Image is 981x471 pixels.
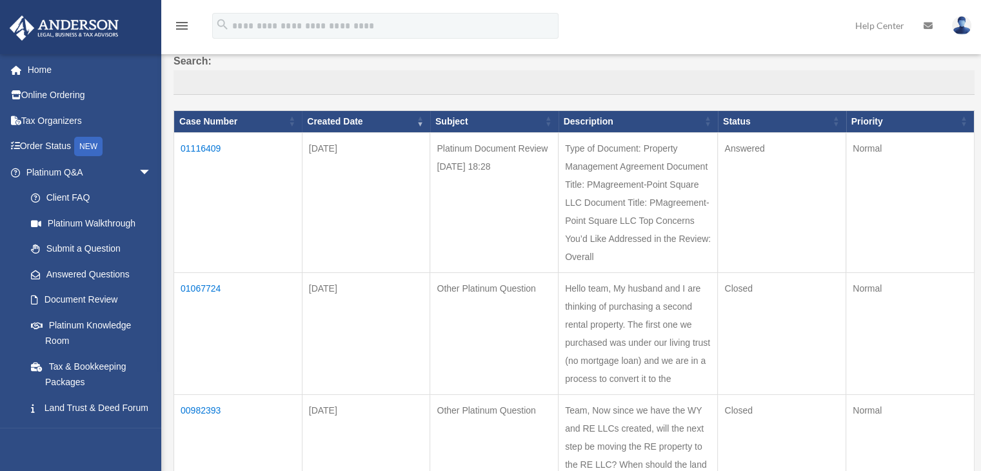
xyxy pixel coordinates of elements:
img: User Pic [952,16,971,35]
a: Platinum Knowledge Room [18,312,164,354]
a: Client FAQ [18,185,164,211]
div: NEW [74,137,103,156]
a: Platinum Walkthrough [18,210,164,236]
a: Home [9,57,171,83]
i: search [215,17,230,32]
td: 01116409 [174,132,302,272]
th: Case Number: activate to sort column ascending [174,110,302,132]
a: Document Review [18,287,164,313]
a: Submit a Question [18,236,164,262]
label: Search: [173,52,975,95]
a: Tax Organizers [9,108,171,134]
th: Status: activate to sort column ascending [718,110,846,132]
th: Priority: activate to sort column ascending [846,110,975,132]
th: Description: activate to sort column ascending [559,110,718,132]
input: Search: [173,70,975,95]
td: Other Platinum Question [430,272,559,394]
td: Closed [718,272,846,394]
a: Online Ordering [9,83,171,108]
td: Normal [846,132,975,272]
a: Tax & Bookkeeping Packages [18,354,164,395]
th: Created Date: activate to sort column ascending [302,110,430,132]
td: Type of Document: Property Management Agreement Document Title: PMagreement-Point Square LLC Docu... [559,132,718,272]
td: [DATE] [302,132,430,272]
a: Answered Questions [18,261,158,287]
td: Answered [718,132,846,272]
a: Order StatusNEW [9,134,171,160]
td: Normal [846,272,975,394]
th: Subject: activate to sort column ascending [430,110,559,132]
td: [DATE] [302,272,430,394]
td: Platinum Document Review [DATE] 18:28 [430,132,559,272]
a: menu [174,23,190,34]
td: 01067724 [174,272,302,394]
span: arrow_drop_down [139,159,164,186]
a: Land Trust & Deed Forum [18,395,164,421]
img: Anderson Advisors Platinum Portal [6,15,123,41]
a: Portal Feedback [18,421,164,446]
i: menu [174,18,190,34]
a: Platinum Q&Aarrow_drop_down [9,159,164,185]
td: Hello team, My husband and I are thinking of purchasing a second rental property. The first one w... [559,272,718,394]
